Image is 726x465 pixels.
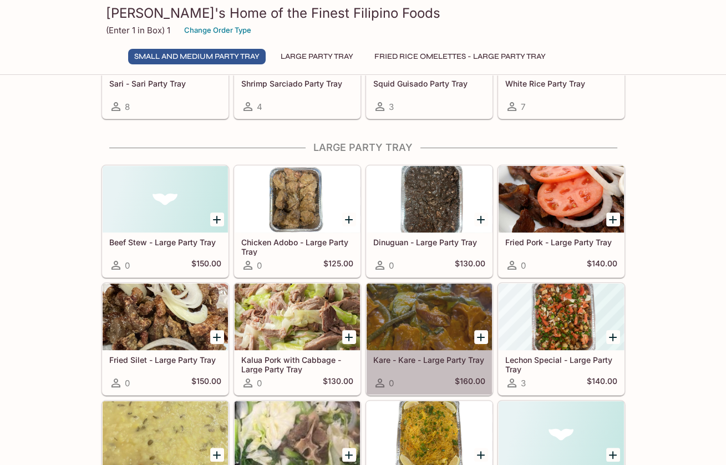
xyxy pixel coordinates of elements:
[455,259,485,272] h5: $130.00
[103,284,228,350] div: Fried Silet - Large Party Tray
[235,284,360,350] div: Kalua Pork with Cabbage - Large Party Tray
[210,330,224,344] button: Add Fried Silet - Large Party Tray
[241,355,353,373] h5: Kalua Pork with Cabbage - Large Party Tray
[275,49,359,64] button: Large Party Tray
[498,165,625,277] a: Fried Pork - Large Party Tray0$140.00
[179,22,256,39] button: Change Order Type
[191,376,221,390] h5: $150.00
[234,283,361,395] a: Kalua Pork with Cabbage - Large Party Tray0$130.00
[505,237,617,247] h5: Fried Pork - Large Party Tray
[241,237,353,256] h5: Chicken Adobo - Large Party Tray
[373,237,485,247] h5: Dinuguan - Large Party Tray
[368,49,552,64] button: Fried Rice Omelettes - Large Party Tray
[366,283,493,395] a: Kare - Kare - Large Party Tray0$160.00
[101,141,625,154] h4: Large Party Tray
[474,330,488,344] button: Add Kare - Kare - Large Party Tray
[125,102,130,112] span: 8
[389,378,394,388] span: 0
[106,25,170,36] p: (Enter 1 in Box) 1
[109,237,221,247] h5: Beef Stew - Large Party Tray
[342,330,356,344] button: Add Kalua Pork with Cabbage - Large Party Tray
[109,79,221,88] h5: Sari - Sari Party Tray
[210,213,224,226] button: Add Beef Stew - Large Party Tray
[235,166,360,232] div: Chicken Adobo - Large Party Tray
[606,330,620,344] button: Add Lechon Special - Large Party Tray
[367,284,492,350] div: Kare - Kare - Large Party Tray
[106,4,621,22] h3: [PERSON_NAME]'s Home of the Finest Filipino Foods
[257,378,262,388] span: 0
[606,448,620,462] button: Add Pepper Steak - Large Party Tray
[498,283,625,395] a: Lechon Special - Large Party Tray3$140.00
[373,355,485,365] h5: Kare - Kare - Large Party Tray
[521,378,526,388] span: 3
[103,166,228,232] div: Beef Stew - Large Party Tray
[521,260,526,271] span: 0
[342,213,356,226] button: Add Chicken Adobo - Large Party Tray
[128,49,266,64] button: Small and Medium Party Tray
[474,213,488,226] button: Add Dinuguan - Large Party Tray
[606,213,620,226] button: Add Fried Pork - Large Party Tray
[389,102,394,112] span: 3
[373,79,485,88] h5: Squid Guisado Party Tray
[241,79,353,88] h5: Shrimp Sarciado Party Tray
[342,448,356,462] button: Add Oxtail Soup - Large Party Tray
[505,79,617,88] h5: White Rice Party Tray
[234,165,361,277] a: Chicken Adobo - Large Party Tray0$125.00
[587,376,617,390] h5: $140.00
[587,259,617,272] h5: $140.00
[125,378,130,388] span: 0
[191,259,221,272] h5: $150.00
[102,165,229,277] a: Beef Stew - Large Party Tray0$150.00
[323,376,353,390] h5: $130.00
[474,448,488,462] button: Add Pansit - Large Party Tray
[109,355,221,365] h5: Fried Silet - Large Party Tray
[389,260,394,271] span: 0
[257,102,262,112] span: 4
[499,166,624,232] div: Fried Pork - Large Party Tray
[521,102,525,112] span: 7
[499,284,624,350] div: Lechon Special - Large Party Tray
[455,376,485,390] h5: $160.00
[257,260,262,271] span: 0
[102,283,229,395] a: Fried Silet - Large Party Tray0$150.00
[210,448,224,462] button: Add Monggo Beans w/ Pork - Large Party Tray
[367,166,492,232] div: Dinuguan - Large Party Tray
[323,259,353,272] h5: $125.00
[505,355,617,373] h5: Lechon Special - Large Party Tray
[366,165,493,277] a: Dinuguan - Large Party Tray0$130.00
[125,260,130,271] span: 0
